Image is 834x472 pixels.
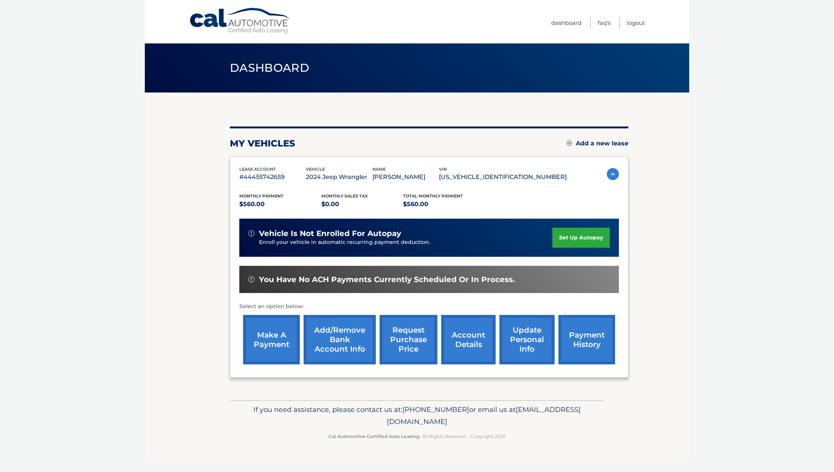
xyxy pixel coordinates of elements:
span: Monthly sales Tax [321,193,368,199]
span: name [372,167,386,172]
p: Enroll your vehicle in automatic recurring payment deduction. [259,238,552,247]
strong: Cal Automotive Certified Auto Leasing [329,433,419,439]
p: [US_VEHICLE_IDENTIFICATION_NUMBER] [439,172,567,182]
p: $0.00 [321,199,403,210]
p: $560.00 [239,199,321,210]
span: vehicle is not enrolled for autopay [259,229,401,238]
p: [PERSON_NAME] [372,172,439,182]
p: $560.00 [403,199,485,210]
a: Add a new lease [567,140,628,147]
a: payment history [558,315,615,364]
span: [EMAIL_ADDRESS][DOMAIN_NAME] [387,405,581,426]
a: account details [441,315,496,364]
a: update personal info [499,315,555,364]
span: lease account [239,167,276,172]
span: vehicle [306,167,325,172]
p: #44455742659 [239,172,306,182]
img: alert-white.svg [248,276,254,282]
a: Dashboard [551,17,581,29]
p: If you need assistance, please contact us at: or email us at [235,404,599,428]
span: Monthly Payment [239,193,284,199]
a: Add/Remove bank account info [304,315,376,364]
a: FAQ's [598,17,611,29]
img: add.svg [567,140,572,146]
span: Dashboard [230,61,309,75]
p: 2024 Jeep Wrangler [306,172,372,182]
a: make a payment [243,315,300,364]
span: vin [439,167,447,172]
span: You have no ACH payments currently scheduled or in process. [259,275,515,284]
h2: my vehicles [230,138,295,149]
p: Select an option below: [239,302,619,311]
a: Logout [627,17,645,29]
a: set up autopay [552,228,610,248]
span: Total Monthly Payment [403,193,463,199]
a: request purchase price [380,315,437,364]
img: accordion-active.svg [607,168,619,180]
a: Cal Automotive [189,8,291,34]
img: alert-white.svg [248,230,254,236]
p: - All Rights Reserved - Copyright 2025 [235,432,599,440]
span: [PHONE_NUMBER] [402,405,469,414]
